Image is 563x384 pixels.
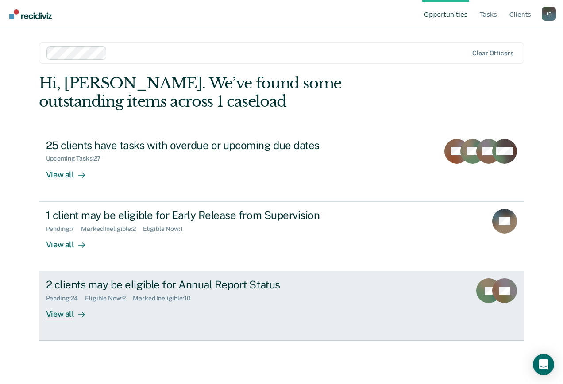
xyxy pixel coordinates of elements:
div: Marked Ineligible : 2 [81,225,143,233]
img: Recidiviz [9,9,52,19]
div: View all [46,162,96,180]
button: Profile dropdown button [542,7,556,21]
div: Eligible Now : 2 [85,295,133,302]
div: View all [46,302,96,319]
div: Clear officers [472,50,513,57]
div: Pending : 7 [46,225,81,233]
div: View all [46,232,96,250]
div: Pending : 24 [46,295,85,302]
div: Hi, [PERSON_NAME]. We’ve found some outstanding items across 1 caseload [39,74,427,111]
div: Open Intercom Messenger [533,354,554,375]
a: 25 clients have tasks with overdue or upcoming due datesUpcoming Tasks:27View all [39,132,524,201]
div: Eligible Now : 1 [143,225,190,233]
div: 25 clients have tasks with overdue or upcoming due dates [46,139,357,152]
a: 2 clients may be eligible for Annual Report StatusPending:24Eligible Now:2Marked Ineligible:10Vie... [39,271,524,341]
div: Upcoming Tasks : 27 [46,155,108,162]
a: 1 client may be eligible for Early Release from SupervisionPending:7Marked Ineligible:2Eligible N... [39,201,524,271]
div: 1 client may be eligible for Early Release from Supervision [46,209,357,222]
div: J D [542,7,556,21]
div: Marked Ineligible : 10 [133,295,197,302]
div: 2 clients may be eligible for Annual Report Status [46,278,357,291]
